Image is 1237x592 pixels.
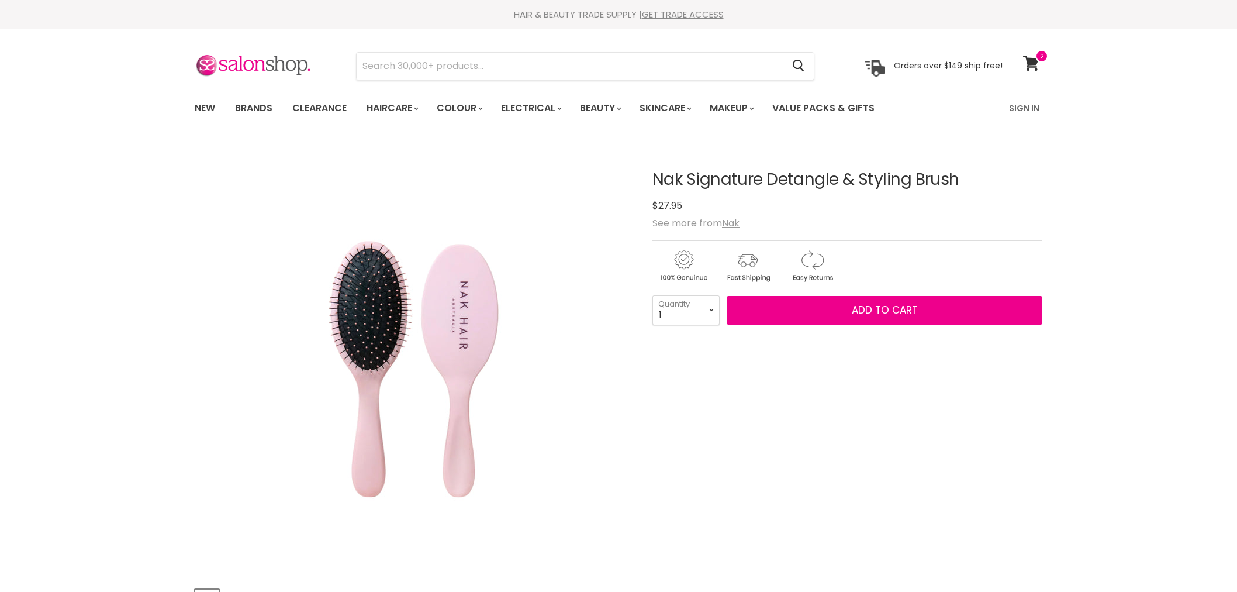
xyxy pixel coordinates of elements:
img: genuine.gif [652,248,714,284]
form: Product [356,52,814,80]
a: Beauty [571,96,628,121]
a: Skincare [631,96,699,121]
img: returns.gif [781,248,843,284]
a: Electrical [492,96,569,121]
span: Add to cart [852,303,918,317]
a: Clearance [284,96,355,121]
nav: Main [180,91,1057,125]
p: Orders over $149 ship free! [894,60,1003,71]
span: $27.95 [652,199,682,212]
img: shipping.gif [717,248,779,284]
a: Colour [428,96,490,121]
button: Search [783,53,814,80]
button: Add to cart [727,296,1042,325]
ul: Main menu [186,91,943,125]
span: See more from [652,216,740,230]
a: Makeup [701,96,761,121]
a: Value Packs & Gifts [763,96,883,121]
select: Quantity [652,295,720,325]
a: GET TRADE ACCESS [642,8,724,20]
div: HAIR & BEAUTY TRADE SUPPLY | [180,9,1057,20]
a: Haircare [358,96,426,121]
input: Search [357,53,783,80]
a: Sign In [1002,96,1046,121]
a: Nak [722,216,740,230]
h1: Nak Signature Detangle & Styling Brush [652,171,1042,189]
a: New [186,96,224,121]
img: Nak Signature Detangle & Styling Brush [249,155,576,565]
div: Nak Signature Detangle & Styling Brush image. Click or Scroll to Zoom. [195,142,631,579]
a: Brands [226,96,281,121]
